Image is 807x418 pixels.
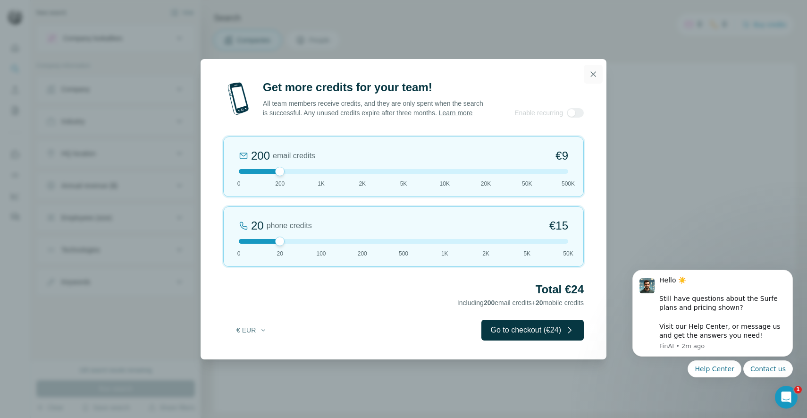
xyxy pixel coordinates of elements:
[794,386,802,393] span: 1
[522,179,532,188] span: 50K
[399,249,408,258] span: 500
[263,99,484,118] p: All team members receive credits, and they are only spent when the search is successful. Any unus...
[359,179,366,188] span: 2K
[318,179,325,188] span: 1K
[775,386,798,409] iframe: Intercom live chat
[618,239,807,392] iframe: Intercom notifications message
[400,179,407,188] span: 5K
[562,179,575,188] span: 500K
[277,249,283,258] span: 20
[536,299,543,307] span: 20
[457,299,584,307] span: Including email credits + mobile credits
[481,320,584,341] button: Go to checkout (€24)
[514,108,563,118] span: Enable recurring
[555,148,568,163] span: €9
[523,249,530,258] span: 5K
[482,249,489,258] span: 2K
[441,249,448,258] span: 1K
[237,179,241,188] span: 0
[230,322,274,339] button: € EUR
[273,150,315,162] span: email credits
[251,148,270,163] div: 200
[549,218,568,233] span: €15
[563,249,573,258] span: 50K
[316,249,326,258] span: 100
[481,179,491,188] span: 20K
[440,179,450,188] span: 10K
[439,109,473,117] a: Learn more
[267,220,312,231] span: phone credits
[275,179,285,188] span: 200
[237,249,241,258] span: 0
[358,249,367,258] span: 200
[223,80,253,118] img: mobile-phone
[251,218,264,233] div: 20
[223,282,584,297] h2: Total €24
[484,299,495,307] span: 200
